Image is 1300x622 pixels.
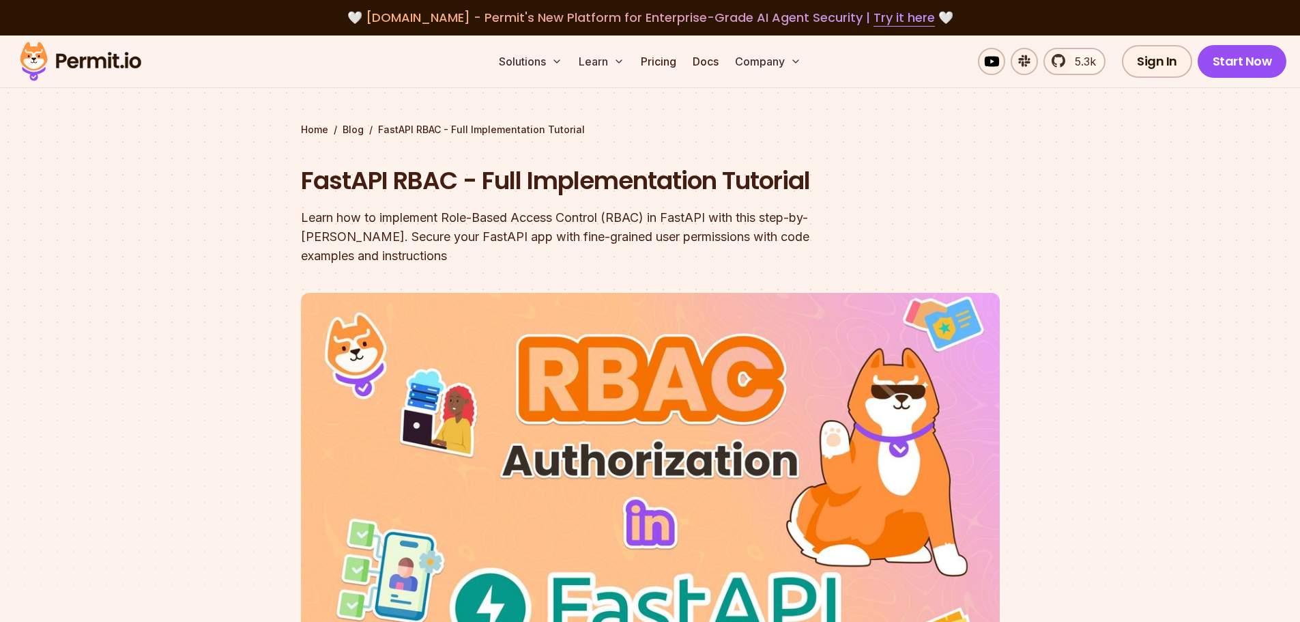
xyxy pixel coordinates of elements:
a: Pricing [635,48,682,75]
div: Learn how to implement Role-Based Access Control (RBAC) in FastAPI with this step-by-[PERSON_NAME... [301,208,825,266]
span: [DOMAIN_NAME] - Permit's New Platform for Enterprise-Grade AI Agent Security | [366,9,935,26]
button: Solutions [493,48,568,75]
div: / / [301,123,1000,137]
span: 5.3k [1067,53,1096,70]
div: 🤍 🤍 [33,8,1267,27]
a: 5.3k [1043,48,1106,75]
a: Sign In [1122,45,1192,78]
button: Company [730,48,807,75]
button: Learn [573,48,630,75]
a: Blog [343,123,364,137]
h1: FastAPI RBAC - Full Implementation Tutorial [301,164,825,198]
a: Try it here [873,9,935,27]
a: Home [301,123,328,137]
a: Start Now [1198,45,1287,78]
img: Permit logo [14,38,147,85]
a: Docs [687,48,724,75]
